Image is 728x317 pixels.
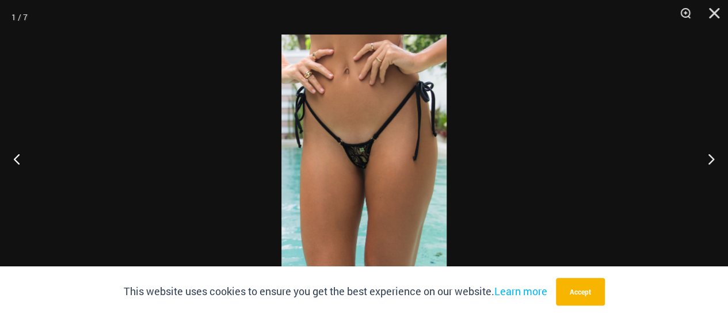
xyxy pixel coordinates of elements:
[12,9,28,26] div: 1 / 7
[685,130,728,188] button: Next
[494,284,547,298] a: Learn more
[281,35,447,282] img: Highway Robbery Black Gold 456 Micro 01
[124,283,547,300] p: This website uses cookies to ensure you get the best experience on our website.
[556,278,605,305] button: Accept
